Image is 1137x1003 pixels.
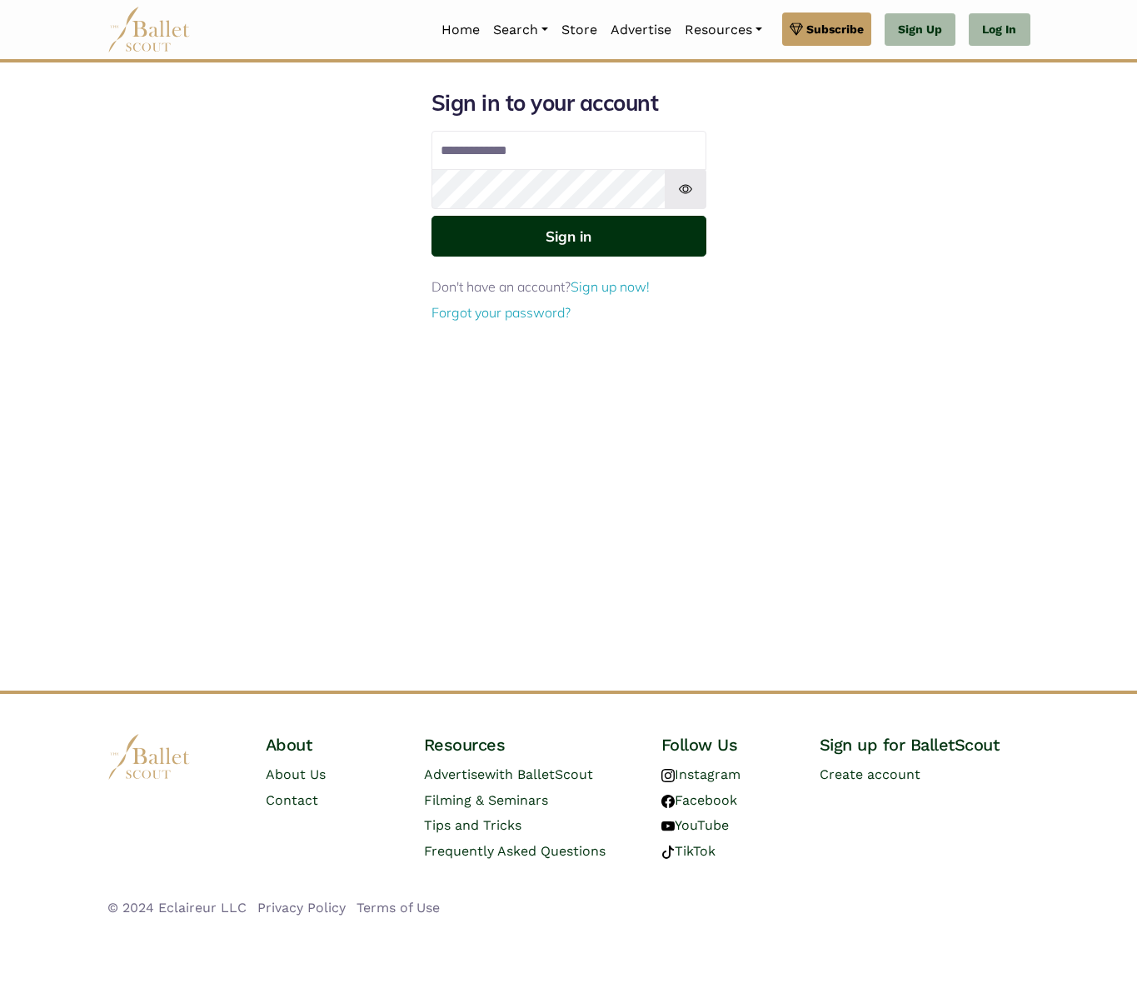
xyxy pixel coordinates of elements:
a: Sign up now! [571,278,650,295]
a: Forgot your password? [431,304,571,321]
a: Subscribe [782,12,871,46]
li: © 2024 Eclaireur LLC [107,897,247,919]
img: youtube logo [661,820,675,833]
h4: Resources [424,734,635,756]
a: Advertisewith BalletScout [424,766,593,782]
button: Sign in [431,216,706,257]
img: instagram logo [661,769,675,782]
a: TikTok [661,843,716,859]
p: Don't have an account? [431,277,706,298]
img: logo [107,734,191,780]
a: Sign Up [885,13,955,47]
a: Log In [969,13,1030,47]
a: Filming & Seminars [424,792,548,808]
h4: About [266,734,397,756]
span: Subscribe [806,20,864,38]
a: Privacy Policy [257,900,346,916]
a: Home [435,12,486,47]
span: with BalletScout [485,766,593,782]
a: YouTube [661,817,729,833]
a: Facebook [661,792,737,808]
a: Store [555,12,604,47]
a: Search [486,12,555,47]
a: Terms of Use [357,900,440,916]
h4: Sign up for BalletScout [820,734,1030,756]
img: tiktok logo [661,846,675,859]
h1: Sign in to your account [431,89,706,117]
img: gem.svg [790,20,803,38]
h4: Follow Us [661,734,793,756]
a: Resources [678,12,769,47]
a: Contact [266,792,318,808]
a: Tips and Tricks [424,817,521,833]
img: facebook logo [661,795,675,808]
a: Advertise [604,12,678,47]
a: Instagram [661,766,741,782]
a: Frequently Asked Questions [424,843,606,859]
a: About Us [266,766,326,782]
a: Create account [820,766,920,782]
